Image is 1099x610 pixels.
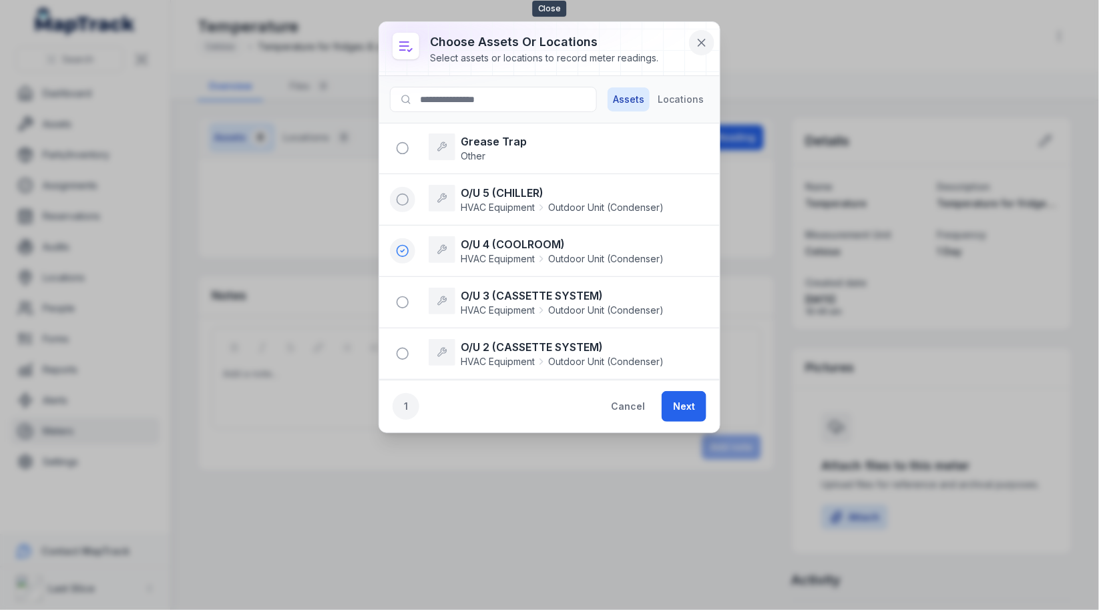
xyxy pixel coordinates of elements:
[608,87,650,111] button: Assets
[461,304,535,317] span: HVAC Equipment
[548,252,664,266] span: Outdoor Unit (Condenser)
[600,391,656,422] button: Cancel
[461,185,664,201] strong: O/U 5 (CHILLER)
[461,133,527,149] strong: Grease Trap
[652,87,709,111] button: Locations
[461,252,535,266] span: HVAC Equipment
[461,150,485,162] span: Other
[548,304,664,317] span: Outdoor Unit (Condenser)
[548,201,664,214] span: Outdoor Unit (Condenser)
[461,355,535,368] span: HVAC Equipment
[548,355,664,368] span: Outdoor Unit (Condenser)
[430,51,658,65] div: Select assets or locations to record meter readings.
[461,236,664,252] strong: O/U 4 (COOLROOM)
[662,391,706,422] button: Next
[533,1,567,17] span: Close
[393,393,419,420] div: 1
[461,339,664,355] strong: O/U 2 (CASSETTE SYSTEM)
[461,288,664,304] strong: O/U 3 (CASSETTE SYSTEM)
[430,33,658,51] h3: Choose assets or locations
[461,201,535,214] span: HVAC Equipment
